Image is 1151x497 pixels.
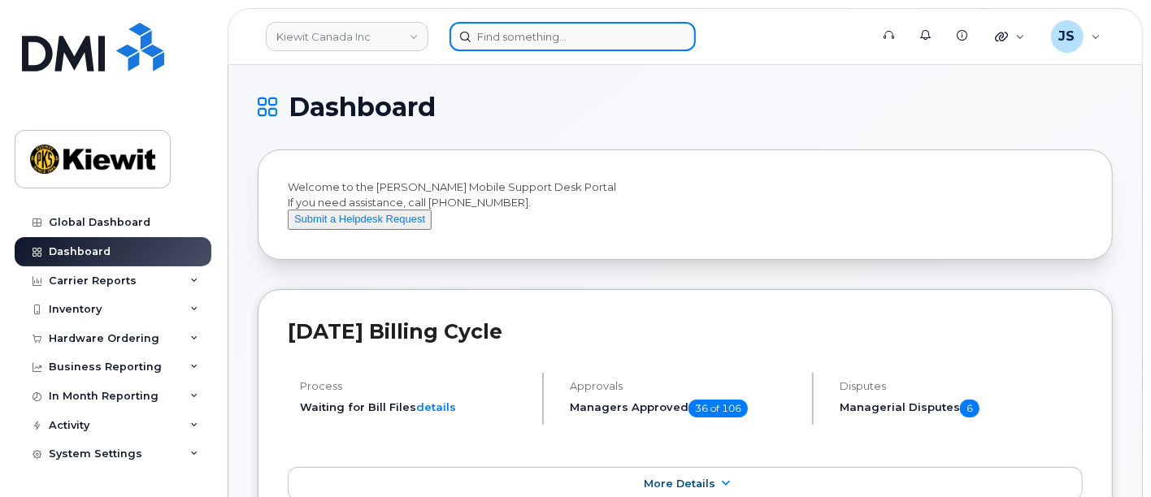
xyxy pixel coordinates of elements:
h5: Managers Approved [570,400,798,417]
h2: [DATE] Billing Cycle [288,319,1083,344]
span: 36 of 106 [688,400,748,417]
h4: Process [300,380,528,392]
h5: Managerial Disputes [840,400,1083,417]
span: More Details [644,478,715,490]
div: Welcome to the [PERSON_NAME] Mobile Support Desk Portal If you need assistance, call [PHONE_NUMBER]. [288,179,1083,230]
li: Waiting for Bill Files [300,400,528,415]
a: Submit a Helpdesk Request [288,212,432,225]
a: details [416,400,456,413]
button: Submit a Helpdesk Request [288,210,432,230]
span: 6 [960,400,979,417]
span: Dashboard [289,95,436,119]
h4: Approvals [570,380,798,392]
h4: Disputes [840,380,1083,392]
iframe: Messenger Launcher [1080,426,1139,485]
